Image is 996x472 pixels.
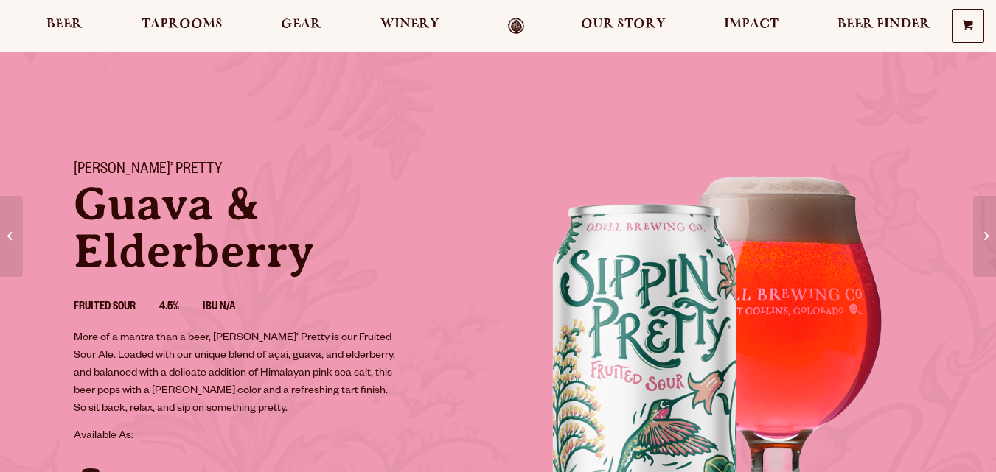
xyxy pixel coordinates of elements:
[37,18,92,35] a: Beer
[46,18,83,30] span: Beer
[74,161,481,180] h1: [PERSON_NAME]’ Pretty
[828,18,940,35] a: Beer Finder
[74,330,400,418] p: More of a mantra than a beer, [PERSON_NAME]’ Pretty is our Fruited Sour Ale. Loaded with our uniq...
[74,428,481,445] p: Available As:
[724,18,779,30] span: Impact
[132,18,232,35] a: Taprooms
[380,18,439,30] span: Winery
[837,18,930,30] span: Beer Finder
[714,18,788,35] a: Impact
[74,180,481,275] p: Guava & Elderberry
[581,18,666,30] span: Our Story
[74,298,159,317] li: Fruited Sour
[371,18,449,35] a: Winery
[203,298,259,317] li: IBU N/A
[159,298,203,317] li: 4.5%
[142,18,223,30] span: Taprooms
[281,18,321,30] span: Gear
[571,18,675,35] a: Our Story
[271,18,331,35] a: Gear
[489,18,544,35] a: Odell Home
